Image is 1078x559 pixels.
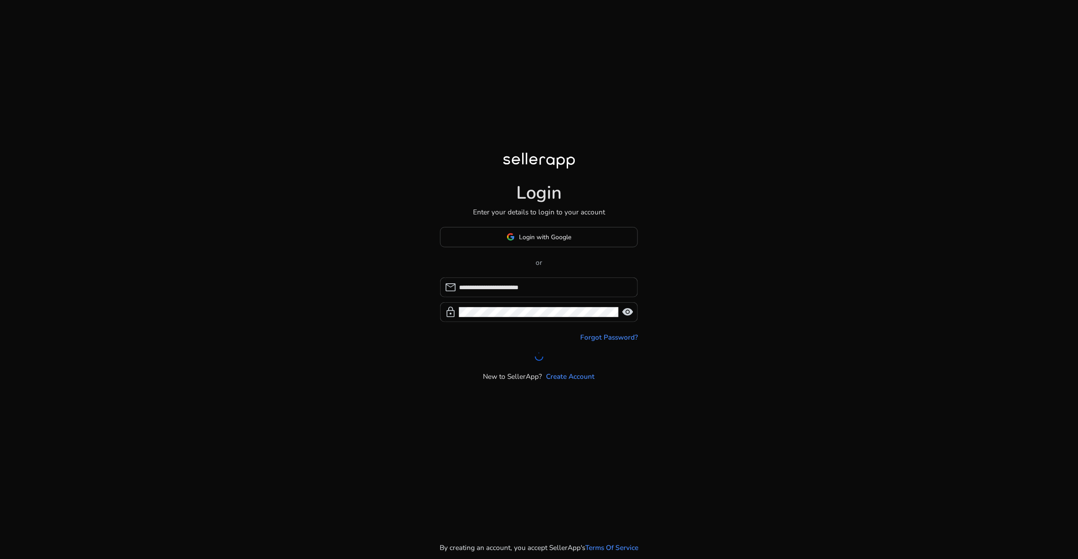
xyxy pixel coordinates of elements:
a: Terms Of Service [585,542,638,553]
h1: Login [516,182,562,204]
button: Login with Google [440,227,638,247]
p: or [440,257,638,268]
span: mail [445,282,456,293]
img: google-logo.svg [507,233,515,241]
a: Forgot Password? [580,332,638,342]
p: New to SellerApp? [483,371,542,382]
span: Login with Google [519,232,572,242]
a: Create Account [546,371,595,382]
p: Enter your details to login to your account [473,207,605,217]
span: lock [445,306,456,318]
span: visibility [622,306,633,318]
